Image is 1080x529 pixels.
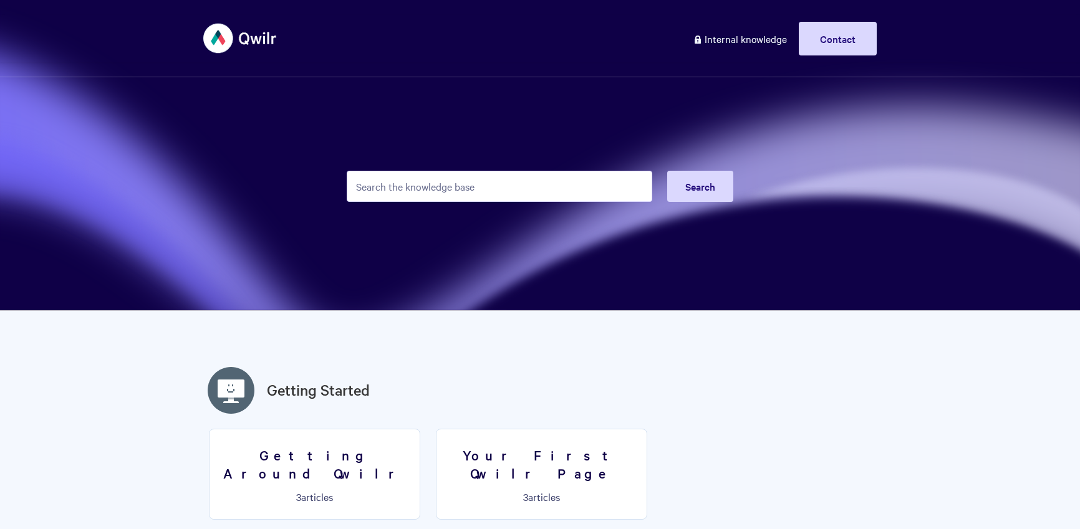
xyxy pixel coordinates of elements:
[685,179,715,193] span: Search
[667,171,733,202] button: Search
[436,429,647,520] a: Your First Qwilr Page 3articles
[799,22,877,55] a: Contact
[217,491,412,502] p: articles
[444,446,639,482] h3: Your First Qwilr Page
[444,491,639,502] p: articles
[347,171,652,202] input: Search the knowledge base
[209,429,420,520] a: Getting Around Qwilr 3articles
[523,490,528,503] span: 3
[296,490,301,503] span: 3
[683,22,796,55] a: Internal knowledge
[203,15,277,62] img: Qwilr Help Center
[267,379,370,401] a: Getting Started
[217,446,412,482] h3: Getting Around Qwilr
